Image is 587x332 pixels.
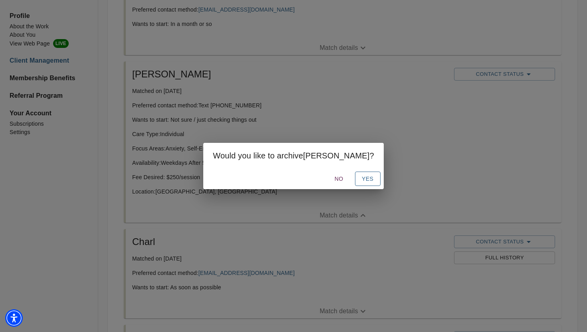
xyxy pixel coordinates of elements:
button: No [326,172,352,186]
span: No [329,174,349,184]
div: Accessibility Menu [5,309,23,327]
span: Yes [361,174,374,184]
h2: Would you like to archive [PERSON_NAME] ? [213,149,374,162]
button: Yes [355,172,381,186]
